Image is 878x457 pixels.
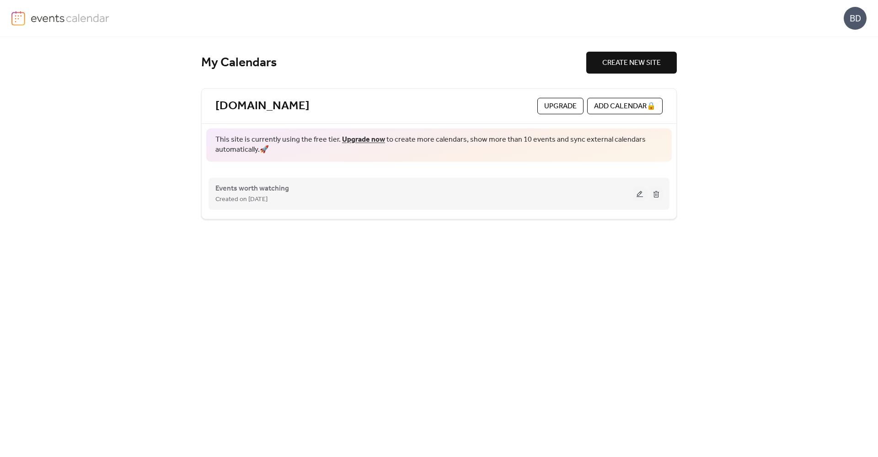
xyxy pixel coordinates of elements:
a: Events worth watching [215,186,289,191]
div: My Calendars [201,55,586,71]
span: This site is currently using the free tier. to create more calendars, show more than 10 events an... [215,135,663,155]
img: logo [11,11,25,26]
img: logo-type [31,11,110,25]
span: Created on [DATE] [215,194,268,205]
span: Events worth watching [215,183,289,194]
a: Upgrade now [342,133,385,147]
button: CREATE NEW SITE [586,52,677,74]
span: CREATE NEW SITE [602,58,661,69]
button: Upgrade [537,98,584,114]
div: BD [844,7,867,30]
a: [DOMAIN_NAME] [215,99,310,114]
span: Upgrade [544,101,577,112]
